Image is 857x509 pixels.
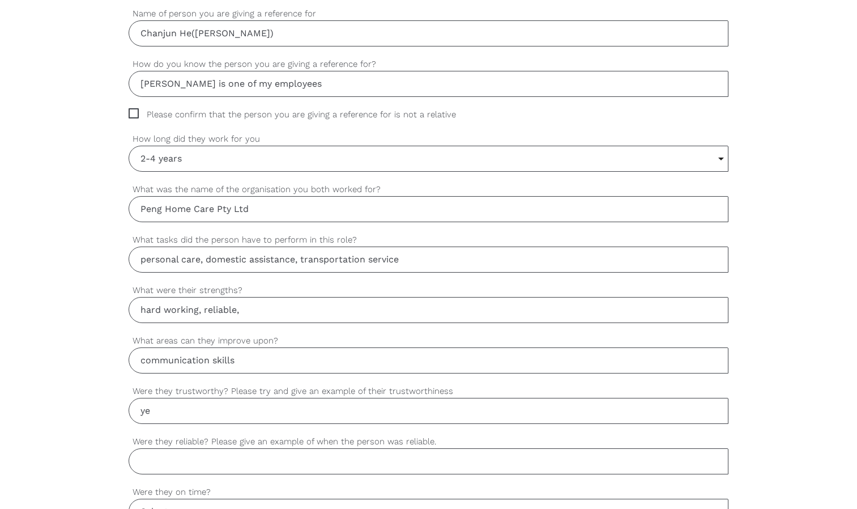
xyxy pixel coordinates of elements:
label: Name of person you are giving a reference for [129,7,728,20]
label: What areas can they improve upon? [129,334,728,347]
label: Were they reliable? Please give an example of when the person was reliable. [129,435,728,448]
span: Please confirm that the person you are giving a reference for is not a relative [129,108,477,121]
label: How do you know the person you are giving a reference for? [129,58,728,71]
label: What tasks did the person have to perform in this role? [129,234,728,247]
label: What was the name of the organisation you both worked for? [129,183,728,196]
label: Were they on time? [129,486,728,499]
label: Were they trustworthy? Please try and give an example of their trustworthiness [129,385,728,398]
label: What were their strengths? [129,284,728,297]
label: How long did they work for you [129,133,728,146]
